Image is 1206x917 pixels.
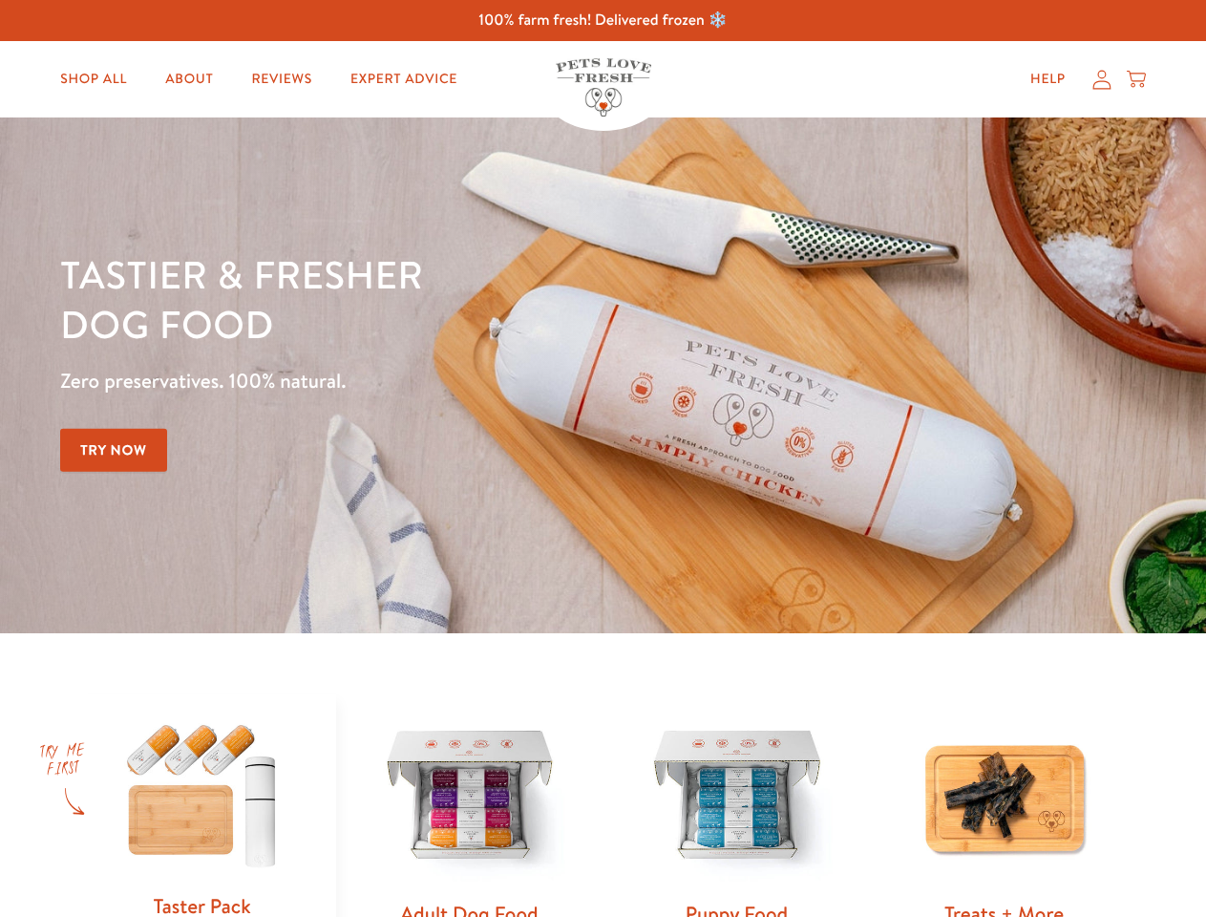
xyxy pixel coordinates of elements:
a: About [150,60,228,98]
a: Expert Advice [335,60,473,98]
p: Zero preservatives. 100% natural. [60,364,784,398]
a: Try Now [60,429,167,472]
h1: Tastier & fresher dog food [60,249,784,349]
a: Shop All [45,60,142,98]
a: Help [1015,60,1081,98]
a: Reviews [236,60,327,98]
img: Pets Love Fresh [556,58,651,117]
